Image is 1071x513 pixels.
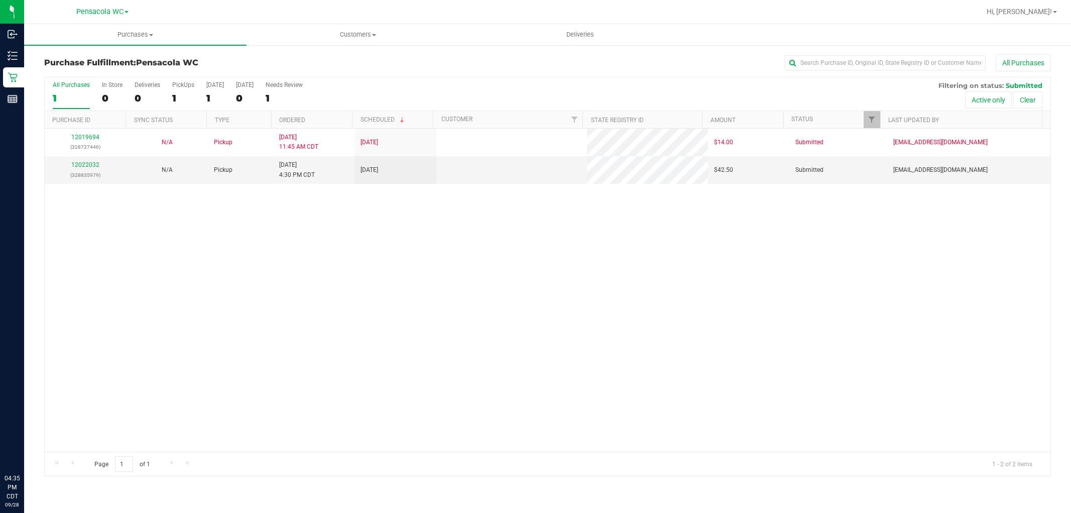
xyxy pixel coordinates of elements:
[8,51,18,61] inline-svg: Inventory
[86,456,158,472] span: Page of 1
[888,117,939,124] a: Last Updated By
[893,165,988,175] span: [EMAIL_ADDRESS][DOMAIN_NAME]
[469,24,691,45] a: Deliveries
[1006,81,1042,89] span: Submitted
[965,91,1012,109] button: Active only
[441,116,472,123] a: Customer
[266,92,303,104] div: 1
[279,133,318,152] span: [DATE] 11:45 AM CDT
[214,138,232,147] span: Pickup
[215,117,229,124] a: Type
[361,116,406,123] a: Scheduled
[795,138,823,147] span: Submitted
[714,165,733,175] span: $42.50
[591,117,644,124] a: State Registry ID
[10,433,40,463] iframe: Resource center
[279,160,315,179] span: [DATE] 4:30 PM CDT
[8,94,18,104] inline-svg: Reports
[566,111,582,128] a: Filter
[102,81,123,88] div: In Store
[1013,91,1042,109] button: Clear
[987,8,1052,16] span: Hi, [PERSON_NAME]!
[785,55,986,70] input: Search Purchase ID, Original ID, State Registry ID or Customer Name...
[134,117,173,124] a: Sync Status
[8,29,18,39] inline-svg: Inbound
[938,81,1004,89] span: Filtering on status:
[791,116,813,123] a: Status
[135,81,160,88] div: Deliveries
[247,24,469,45] a: Customers
[984,456,1040,471] span: 1 - 2 of 2 items
[51,142,120,152] p: (328727446)
[279,117,305,124] a: Ordered
[795,165,823,175] span: Submitted
[172,92,194,104] div: 1
[236,92,254,104] div: 0
[864,111,880,128] a: Filter
[710,117,736,124] a: Amount
[5,501,20,508] p: 09/28
[136,58,198,67] span: Pensacola WC
[206,92,224,104] div: 1
[115,456,133,472] input: 1
[135,92,160,104] div: 0
[714,138,733,147] span: $14.00
[214,165,232,175] span: Pickup
[172,81,194,88] div: PickUps
[247,30,468,39] span: Customers
[5,474,20,501] p: 04:35 PM CDT
[71,134,99,141] a: 12019694
[102,92,123,104] div: 0
[53,92,90,104] div: 1
[8,72,18,82] inline-svg: Retail
[162,139,173,146] span: Not Applicable
[361,138,378,147] span: [DATE]
[162,138,173,147] button: N/A
[53,81,90,88] div: All Purchases
[162,166,173,173] span: Not Applicable
[76,8,124,16] span: Pensacola WC
[893,138,988,147] span: [EMAIL_ADDRESS][DOMAIN_NAME]
[236,81,254,88] div: [DATE]
[266,81,303,88] div: Needs Review
[996,54,1051,71] button: All Purchases
[162,165,173,175] button: N/A
[71,161,99,168] a: 12022032
[52,117,90,124] a: Purchase ID
[51,170,120,180] p: (328835979)
[206,81,224,88] div: [DATE]
[553,30,608,39] span: Deliveries
[361,165,378,175] span: [DATE]
[24,24,247,45] a: Purchases
[44,58,380,67] h3: Purchase Fulfillment:
[24,30,247,39] span: Purchases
